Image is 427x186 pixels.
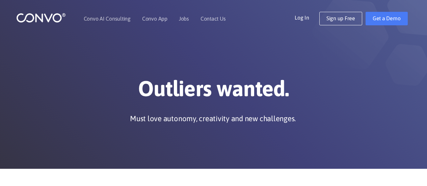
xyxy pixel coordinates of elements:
a: Log In [295,12,319,23]
a: Contact Us [201,16,226,21]
h1: Outliers wanted. [26,76,401,107]
a: Sign up Free [319,12,362,25]
a: Convo AI Consulting [84,16,131,21]
img: logo_1.png [16,12,66,23]
a: Convo App [142,16,167,21]
a: Get a Demo [366,12,408,25]
p: Must love autonomy, creativity and new challenges. [130,113,296,124]
a: Jobs [179,16,189,21]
